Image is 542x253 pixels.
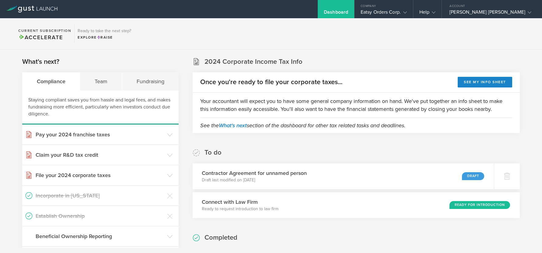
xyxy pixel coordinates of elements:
[200,97,512,113] p: Your accountant will expect you to have some general company information on hand. We've put toget...
[193,163,494,189] div: Contractor Agreement for unnamed personDraft last modified on [DATE]Draft
[449,9,531,18] div: [PERSON_NAME] [PERSON_NAME]
[36,171,164,179] h3: File your 2024 corporate taxes
[80,72,122,91] div: Team
[462,172,484,180] div: Draft
[22,57,59,66] h2: What's next?
[97,35,113,39] span: Raise
[219,122,247,129] a: What's next
[205,233,237,242] h2: Completed
[36,232,164,240] h3: Beneficial Ownership Reporting
[202,206,278,212] p: Ready to request introduction to law firm
[74,24,134,43] div: Ready to take the next step?ExploreRaise
[22,72,80,91] div: Compliance
[36,131,164,138] h3: Pay your 2024 franchise taxes
[36,192,164,200] h3: Incorporate in [US_STATE]
[419,9,435,18] div: Help
[449,201,510,209] div: Ready for Introduction
[202,177,307,183] p: Draft last modified on [DATE]
[122,72,179,91] div: Fundraising
[202,198,278,206] h3: Connect with Law Firm
[78,35,131,40] div: Explore
[200,122,405,129] em: See the section of the dashboard for other tax related tasks and deadlines.
[324,9,348,18] div: Dashboard
[361,9,407,18] div: Eatsy Orders Corp.
[78,29,131,33] h3: Ready to take the next step?
[205,148,222,157] h2: To do
[18,34,63,41] span: Accelerate
[200,78,342,87] h2: Once you're ready to file your corporate taxes...
[18,29,71,32] h2: Current Subscription
[458,77,512,87] button: See my info sheet
[36,151,164,159] h3: Claim your R&D tax credit
[36,212,164,220] h3: Establish Ownership
[22,91,179,125] div: Staying compliant saves you from hassle and legal fees, and makes fundraising more efficient, par...
[205,57,302,66] h2: 2024 Corporate Income Tax Info
[202,169,307,177] h3: Contractor Agreement for unnamed person
[193,192,520,218] div: Connect with Law FirmReady to request introduction to law firmReady for Introduction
